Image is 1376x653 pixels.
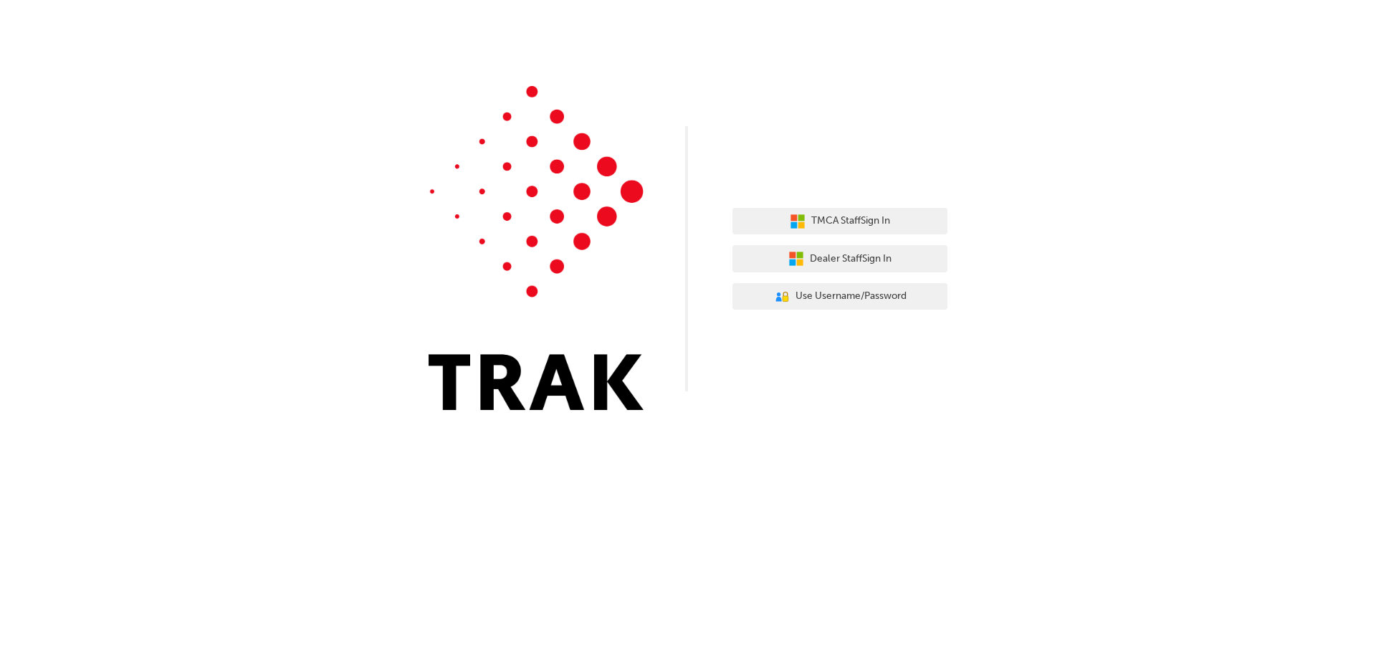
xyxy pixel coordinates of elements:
[732,245,947,272] button: Dealer StaffSign In
[429,86,644,410] img: Trak
[795,288,907,305] span: Use Username/Password
[732,208,947,235] button: TMCA StaffSign In
[810,251,892,267] span: Dealer Staff Sign In
[732,283,947,310] button: Use Username/Password
[811,213,890,229] span: TMCA Staff Sign In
